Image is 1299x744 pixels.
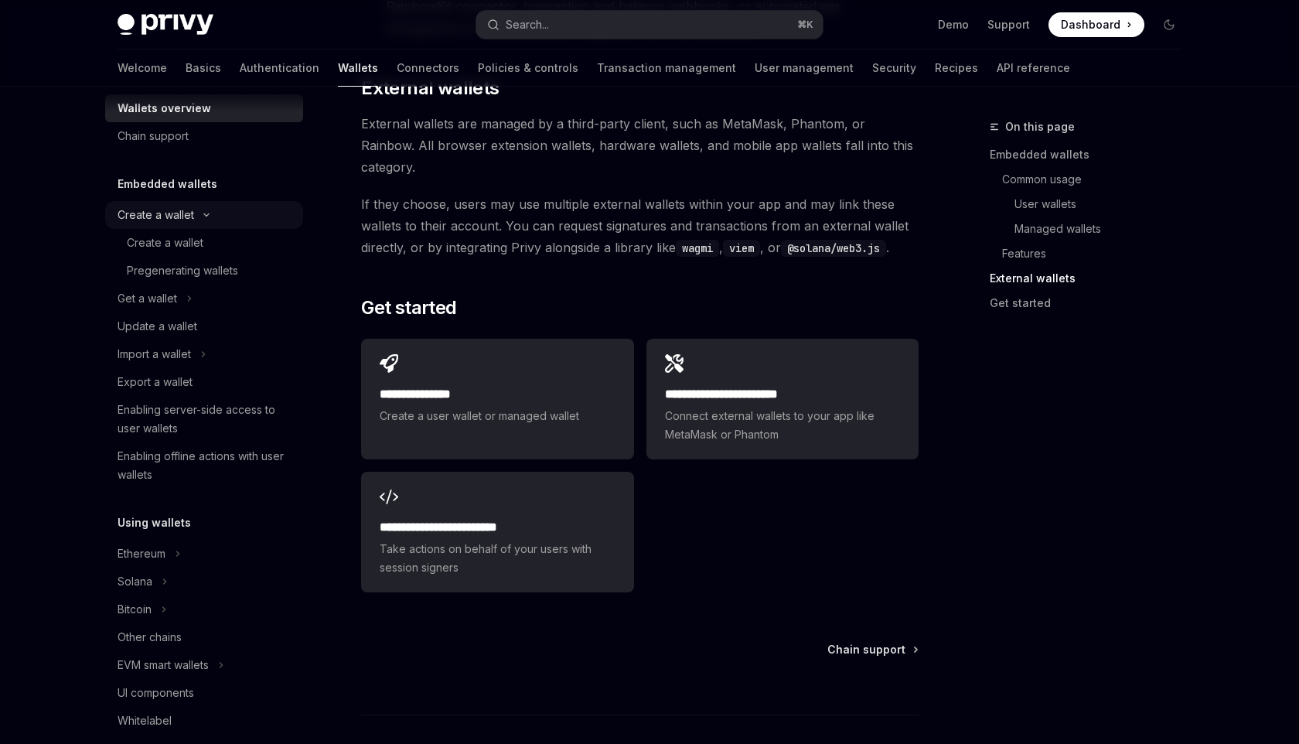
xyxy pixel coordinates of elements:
span: If they choose, users may use multiple external wallets within your app and may link these wallet... [361,193,919,258]
span: ⌘ K [797,19,813,31]
div: Get a wallet [118,289,177,308]
a: Chain support [827,642,917,657]
div: UI components [118,684,194,702]
a: Transaction management [597,49,736,87]
a: Authentication [240,49,319,87]
a: Demo [938,17,969,32]
a: Whitelabel [105,707,303,735]
a: Support [987,17,1030,32]
a: User wallets [1014,192,1194,217]
a: Wallets [338,49,378,87]
a: Policies & controls [478,49,578,87]
div: Create a wallet [127,234,203,252]
div: Enabling offline actions with user wallets [118,447,294,484]
div: Bitcoin [118,600,152,619]
span: Get started [361,295,456,320]
a: Connectors [397,49,459,87]
code: @solana/web3.js [781,240,886,257]
div: Chain support [118,127,189,145]
div: Pregenerating wallets [127,261,238,280]
a: Security [872,49,916,87]
div: Enabling server-side access to user wallets [118,401,294,438]
code: viem [723,240,760,257]
button: Toggle dark mode [1157,12,1181,37]
a: Welcome [118,49,167,87]
a: Enabling server-side access to user wallets [105,396,303,442]
span: Take actions on behalf of your users with session signers [380,540,615,577]
a: Pregenerating wallets [105,257,303,285]
a: User management [755,49,854,87]
button: Search...⌘K [476,11,823,39]
a: Basics [186,49,221,87]
a: Update a wallet [105,312,303,340]
h5: Using wallets [118,514,191,532]
span: External wallets [361,76,499,101]
a: Managed wallets [1014,217,1194,241]
img: dark logo [118,14,213,36]
span: Chain support [827,642,905,657]
a: Get started [990,291,1194,316]
div: Import a wallet [118,345,191,363]
div: Create a wallet [118,206,194,224]
h5: Embedded wallets [118,175,217,193]
a: Other chains [105,623,303,651]
div: Export a wallet [118,373,193,391]
div: Ethereum [118,544,165,563]
a: UI components [105,679,303,707]
a: Create a wallet [105,229,303,257]
a: Embedded wallets [990,142,1194,167]
span: Connect external wallets to your app like MetaMask or Phantom [665,407,900,444]
a: Dashboard [1048,12,1144,37]
div: Search... [506,15,549,34]
a: Chain support [105,122,303,150]
div: Solana [118,572,152,591]
div: Other chains [118,628,182,647]
a: Enabling offline actions with user wallets [105,442,303,489]
div: Update a wallet [118,317,197,336]
a: Recipes [935,49,978,87]
span: Dashboard [1061,17,1120,32]
a: External wallets [990,266,1194,291]
a: Common usage [1002,167,1194,192]
span: External wallets are managed by a third-party client, such as MetaMask, Phantom, or Rainbow. All ... [361,113,919,178]
a: Features [1002,241,1194,266]
a: Export a wallet [105,368,303,396]
div: Whitelabel [118,712,172,730]
div: EVM smart wallets [118,656,209,674]
span: On this page [1005,118,1075,136]
code: wagmi [676,240,719,257]
a: API reference [997,49,1070,87]
span: Create a user wallet or managed wallet [380,407,615,425]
